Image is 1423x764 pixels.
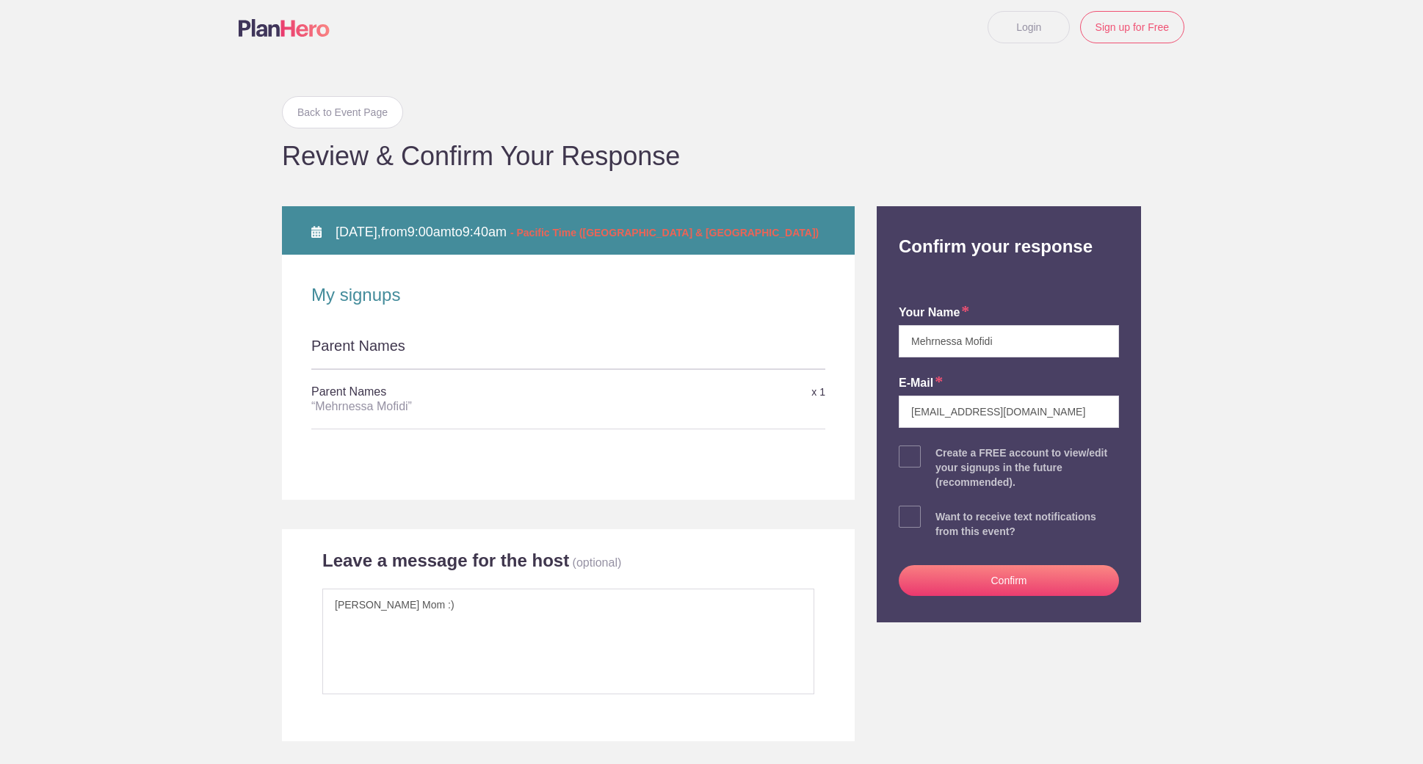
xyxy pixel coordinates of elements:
span: 9:00am [408,225,452,239]
div: “Mehrnessa Mofidi” [311,399,654,414]
button: Confirm [899,565,1119,596]
h2: Leave a message for the host [322,550,569,572]
img: Calendar alt [311,226,322,238]
input: e.g. julie@gmail.com [899,396,1119,428]
input: e.g. Julie Farrell [899,325,1119,357]
a: Back to Event Page [282,96,403,128]
h5: Parent Names [311,377,654,421]
p: (optional) [573,556,622,569]
span: - Pacific Time ([GEOGRAPHIC_DATA] & [GEOGRAPHIC_DATA]) [510,227,819,239]
h2: My signups [311,284,825,306]
a: Sign up for Free [1080,11,1184,43]
span: 9:40am [463,225,507,239]
label: your name [899,305,969,321]
div: x 1 [654,379,825,405]
a: Login [988,11,1070,43]
img: Logo main planhero [239,19,330,37]
h1: Review & Confirm Your Response [282,143,1141,170]
div: Parent Names [311,335,825,369]
div: Create a FREE account to view/edit your signups in the future (recommended). [935,445,1119,490]
span: from to [336,225,819,239]
span: [DATE], [336,225,381,239]
label: E-mail [899,375,943,392]
h2: Confirm your response [888,206,1130,258]
div: Want to receive text notifications from this event? [935,509,1119,539]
